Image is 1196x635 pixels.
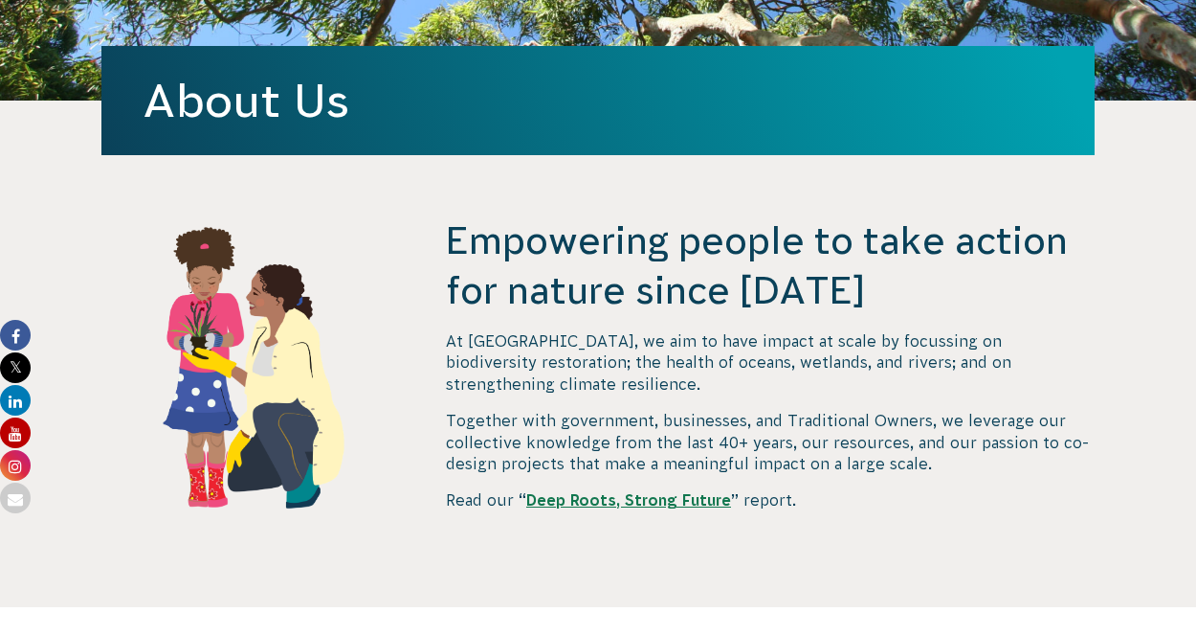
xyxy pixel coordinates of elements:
a: Deep Roots, Strong Future [526,491,731,509]
h1: About Us [144,75,1052,126]
p: At [GEOGRAPHIC_DATA], we aim to have impact at scale by focussing on biodiversity restoration; th... [446,330,1095,395]
h4: Empowering people to take action for nature since [DATE] [446,215,1095,315]
p: Read our “ ” report. [446,489,1095,510]
p: Together with government, businesses, and Traditional Owners, we leverage our collective knowledg... [446,410,1095,474]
